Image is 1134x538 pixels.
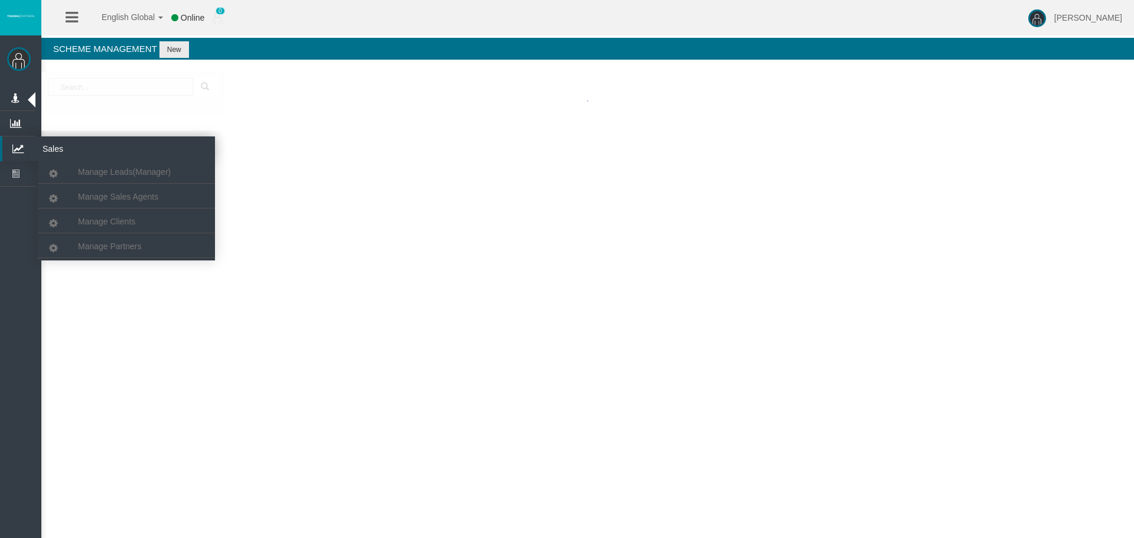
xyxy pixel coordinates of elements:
span: Manage Leads(Manager) [78,167,171,177]
span: Sales [34,136,149,161]
a: Manage Leads(Manager) [38,161,215,182]
a: Manage Partners [38,236,215,257]
span: English Global [86,12,155,22]
span: Scheme Management [53,44,157,54]
a: Sales [2,136,215,161]
button: New [159,41,189,58]
span: [PERSON_NAME] [1054,13,1122,22]
img: user_small.png [213,12,222,24]
img: user-image [1028,9,1046,27]
a: Manage Clients [38,211,215,232]
span: 0 [216,7,225,15]
img: logo.svg [6,14,35,18]
span: Manage Partners [78,242,141,251]
a: Manage Sales Agents [38,186,215,207]
span: Manage Clients [78,217,135,226]
span: Manage Sales Agents [78,192,158,201]
span: Online [181,13,204,22]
